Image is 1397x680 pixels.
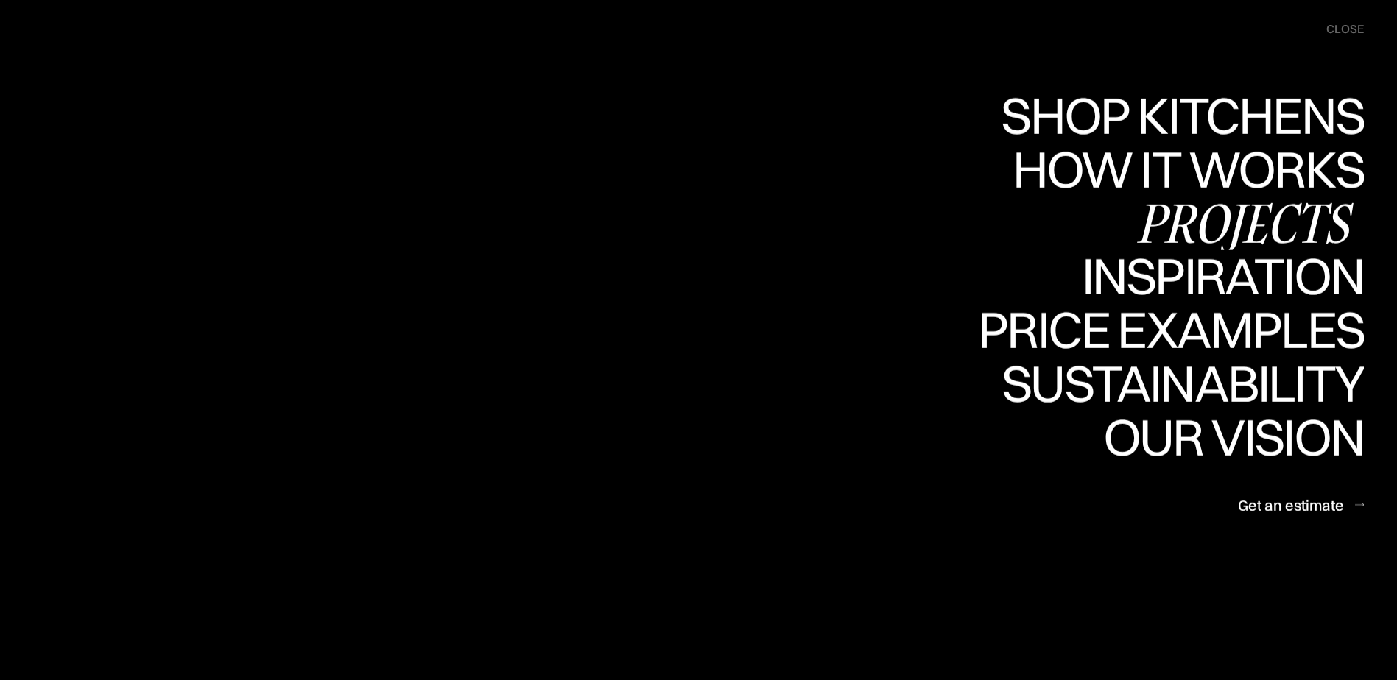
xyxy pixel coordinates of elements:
div: Sustainability [989,358,1364,409]
div: Our vision [1091,411,1364,463]
div: Shop Kitchens [993,90,1364,141]
a: InspirationInspiration [1061,250,1364,304]
div: Shop Kitchens [993,141,1364,193]
div: Price examples [978,355,1364,407]
div: menu [1312,15,1364,44]
div: Our vision [1091,463,1364,514]
div: How it works [1009,195,1364,247]
div: Inspiration [1061,250,1364,302]
a: Price examplesPrice examples [978,304,1364,358]
div: Get an estimate [1238,495,1344,514]
a: How it worksHow it works [1009,144,1364,197]
div: Price examples [978,304,1364,355]
a: SustainabilitySustainability [989,358,1364,411]
a: Shop KitchensShop Kitchens [993,90,1364,144]
a: Our visionOur vision [1091,411,1364,465]
a: Projects [1125,196,1364,250]
div: close [1326,21,1364,38]
div: How it works [1009,144,1364,195]
div: Projects [1125,196,1364,248]
a: Get an estimate [1238,486,1364,523]
div: Inspiration [1061,302,1364,353]
div: Sustainability [989,409,1364,461]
